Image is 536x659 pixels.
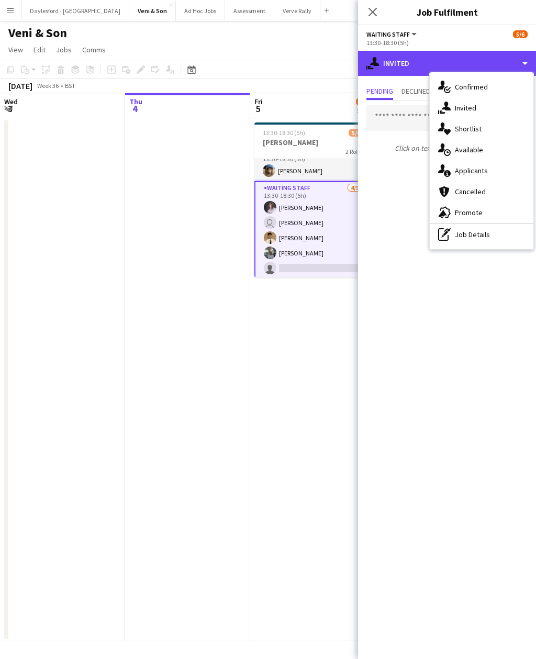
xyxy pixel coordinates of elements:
[4,97,18,106] span: Wed
[358,139,536,157] p: Click on text input to invite a crew
[253,103,263,115] span: 5
[345,148,363,155] span: 2 Roles
[455,145,483,154] span: Available
[8,81,32,91] div: [DATE]
[254,97,263,106] span: Fri
[8,45,23,54] span: View
[52,43,76,57] a: Jobs
[78,43,110,57] a: Comms
[129,97,142,106] span: Thu
[3,103,18,115] span: 3
[366,39,528,47] div: 13:30-18:30 (5h)
[65,82,75,90] div: BST
[274,1,320,21] button: Verve Rally
[225,1,274,21] button: Assessment
[4,43,27,57] a: View
[430,224,533,245] div: Job Details
[254,122,372,277] app-job-card: 13:30-18:30 (5h)5/6[PERSON_NAME]2 RolesReserve1/113:30-18:30 (5h)[PERSON_NAME]Waiting Staff4/513:...
[263,129,305,137] span: 13:30-18:30 (5h)
[56,45,72,54] span: Jobs
[366,30,418,38] button: Waiting Staff
[356,98,371,106] span: 5/6
[455,82,488,92] span: Confirmed
[21,1,129,21] button: Daylesford - [GEOGRAPHIC_DATA]
[176,1,225,21] button: Ad Hoc Jobs
[455,124,482,133] span: Shortlist
[8,25,67,41] h1: Veni & Son
[35,82,61,90] span: Week 36
[29,43,50,57] a: Edit
[366,30,410,38] span: Waiting Staff
[33,45,46,54] span: Edit
[358,5,536,19] h3: Job Fulfilment
[254,138,372,147] h3: [PERSON_NAME]
[82,45,106,54] span: Comms
[366,87,393,95] span: Pending
[455,166,488,175] span: Applicants
[356,107,370,115] div: 1 Job
[128,103,142,115] span: 4
[401,87,430,95] span: Declined
[254,146,372,181] app-card-role: Reserve1/113:30-18:30 (5h)[PERSON_NAME]
[513,30,528,38] span: 5/6
[358,51,536,76] div: Invited
[455,103,476,113] span: Invited
[455,208,483,217] span: Promote
[455,187,486,196] span: Cancelled
[349,129,363,137] span: 5/6
[254,181,372,280] app-card-role: Waiting Staff4/513:30-18:30 (5h)[PERSON_NAME] [PERSON_NAME][PERSON_NAME][PERSON_NAME]
[129,1,176,21] button: Veni & Son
